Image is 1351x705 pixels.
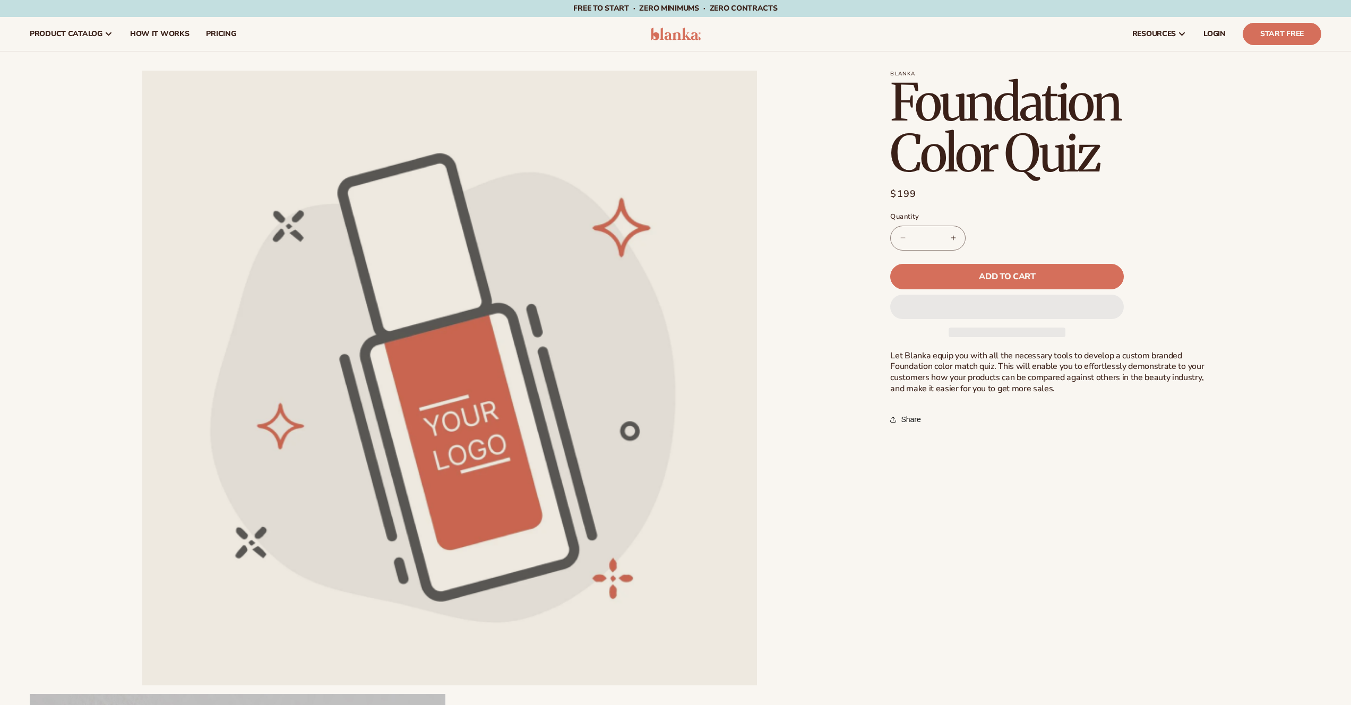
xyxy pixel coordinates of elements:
[890,408,924,431] button: Share
[979,272,1035,281] span: Add to cart
[197,17,244,51] a: pricing
[1243,23,1321,45] a: Start Free
[890,77,1209,179] h1: Foundation Color Quiz
[1132,30,1176,38] span: resources
[890,187,916,201] span: $199
[890,264,1124,289] button: Add to cart
[130,30,190,38] span: How It Works
[1195,17,1234,51] a: LOGIN
[122,17,198,51] a: How It Works
[890,212,1124,222] label: Quantity
[1203,30,1226,38] span: LOGIN
[21,17,122,51] a: product catalog
[650,28,701,40] img: logo
[890,350,1209,394] p: Let Blanka equip you with all the necessary tools to develop a custom branded Foundation color ma...
[1124,17,1195,51] a: resources
[573,3,777,13] span: Free to start · ZERO minimums · ZERO contracts
[30,30,102,38] span: product catalog
[206,30,236,38] span: pricing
